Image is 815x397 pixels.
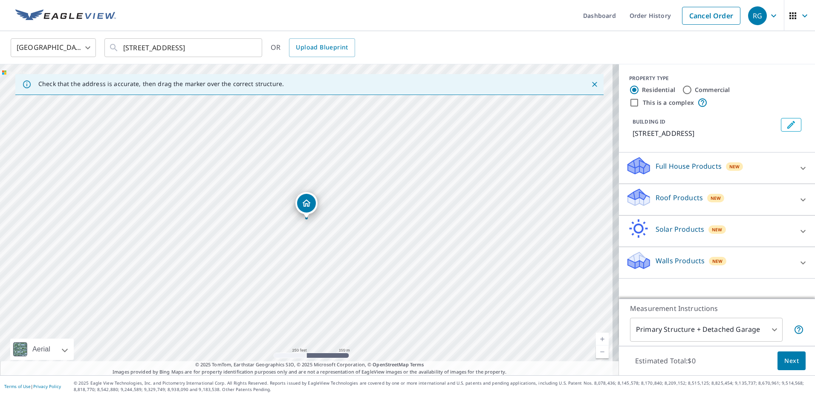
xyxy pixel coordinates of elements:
p: Measurement Instructions [630,303,804,314]
div: Aerial [10,339,74,360]
p: Walls Products [656,256,705,266]
span: New [712,258,723,265]
div: Walls ProductsNew [626,250,808,275]
a: Privacy Policy [33,383,61,389]
span: Next [784,356,799,366]
button: Next [777,351,806,371]
span: Your report will include the primary structure and a detached garage if one exists. [794,325,804,335]
div: Primary Structure + Detached Garage [630,318,783,342]
img: EV Logo [15,9,116,22]
a: Current Level 17, Zoom In [596,333,609,345]
span: New [712,226,723,233]
div: Dropped pin, building 1, Residential property, 421 Forge Rd Deatsville, AL 36022 [295,192,318,219]
label: Commercial [695,86,730,94]
p: Estimated Total: $0 [628,351,702,370]
div: Solar ProductsNew [626,219,808,243]
div: [GEOGRAPHIC_DATA] [11,36,96,60]
input: Search by address or latitude-longitude [123,36,245,60]
div: PROPERTY TYPE [629,75,805,82]
button: Close [589,79,600,90]
div: Aerial [30,339,53,360]
a: Current Level 17, Zoom Out [596,345,609,358]
p: Solar Products [656,224,704,234]
span: New [729,163,740,170]
p: Full House Products [656,161,722,171]
button: Edit building 1 [781,118,801,132]
a: Terms of Use [4,383,31,389]
p: Roof Products [656,193,703,203]
a: Terms [410,361,424,368]
a: Cancel Order [682,7,740,25]
span: © 2025 TomTom, Earthstar Geographics SIO, © 2025 Microsoft Corporation, © [195,361,424,368]
div: Full House ProductsNew [626,156,808,180]
a: Upload Blueprint [289,38,355,57]
label: This is a complex [643,98,694,107]
p: | [4,384,61,389]
a: OpenStreetMap [373,361,408,368]
label: Residential [642,86,675,94]
div: RG [748,6,767,25]
p: © 2025 Eagle View Technologies, Inc. and Pictometry International Corp. All Rights Reserved. Repo... [74,380,811,393]
p: Check that the address is accurate, then drag the marker over the correct structure. [38,80,284,88]
p: [STREET_ADDRESS] [633,128,777,138]
span: Upload Blueprint [296,42,348,53]
span: New [711,195,721,201]
p: BUILDING ID [633,118,665,125]
div: Roof ProductsNew [626,187,808,212]
div: OR [271,38,355,57]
